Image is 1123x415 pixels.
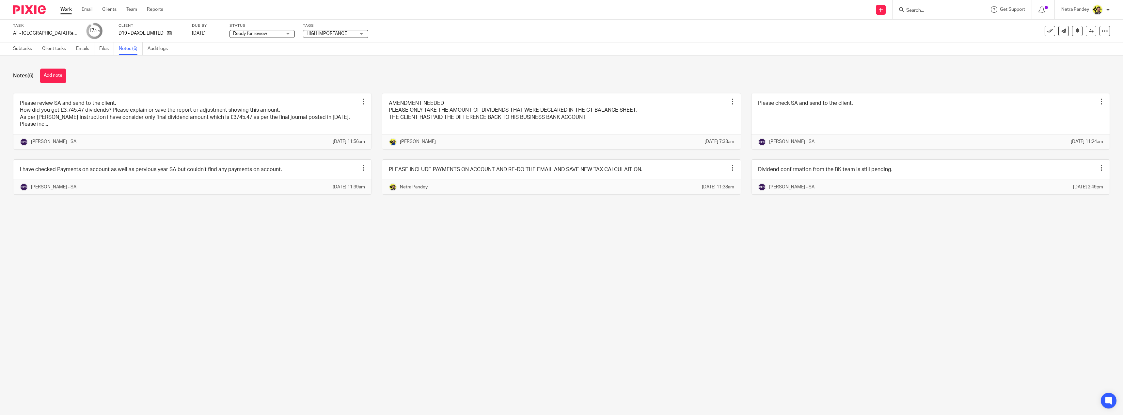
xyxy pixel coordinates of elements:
p: [DATE] 7:33am [704,138,734,145]
span: Ready for review [233,31,267,36]
a: Audit logs [148,42,173,55]
span: [DATE] [192,31,206,36]
div: 17 [88,27,100,35]
p: [DATE] 2:49pm [1073,184,1103,190]
a: Client tasks [42,42,71,55]
a: Email [82,6,92,13]
a: Files [99,42,114,55]
img: Netra-New-Starbridge-Yellow.jpg [389,183,397,191]
a: Notes (6) [119,42,143,55]
label: Task [13,23,78,28]
a: Work [60,6,72,13]
a: Subtasks [13,42,37,55]
p: [DATE] 11:24am [1071,138,1103,145]
img: Netra-New-Starbridge-Yellow.jpg [1092,5,1103,15]
img: svg%3E [20,183,28,191]
p: [DATE] 11:38am [702,184,734,190]
img: svg%3E [758,138,766,146]
img: Pixie [13,5,46,14]
a: Emails [76,42,94,55]
label: Tags [303,23,368,28]
label: Client [119,23,184,28]
input: Search [906,8,964,14]
img: svg%3E [20,138,28,146]
span: HIGH IMPORTANCE [307,31,347,36]
a: Team [126,6,137,13]
img: Bobo-Starbridge%201.jpg [389,138,397,146]
span: (6) [27,73,34,78]
p: [PERSON_NAME] - SA [31,138,76,145]
p: [DATE] 11:39am [333,184,365,190]
p: [PERSON_NAME] - SA [31,184,76,190]
p: Netra Pandey [1061,6,1089,13]
small: /19 [94,29,100,33]
label: Due by [192,23,221,28]
p: Netra Pandey [400,184,428,190]
a: Clients [102,6,117,13]
p: [PERSON_NAME] [400,138,436,145]
a: Reports [147,6,163,13]
span: Get Support [1000,7,1025,12]
p: [PERSON_NAME] - SA [769,138,815,145]
p: [DATE] 11:56am [333,138,365,145]
div: AT - [GEOGRAPHIC_DATA] Return - PE [DATE] [13,30,78,37]
button: Add note [40,69,66,83]
div: AT - SA Return - PE 05-04-2025 [13,30,78,37]
img: svg%3E [758,183,766,191]
h1: Notes [13,72,34,79]
p: D19 - DAXOL LIMITED [119,30,164,37]
p: [PERSON_NAME] - SA [769,184,815,190]
label: Status [229,23,295,28]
